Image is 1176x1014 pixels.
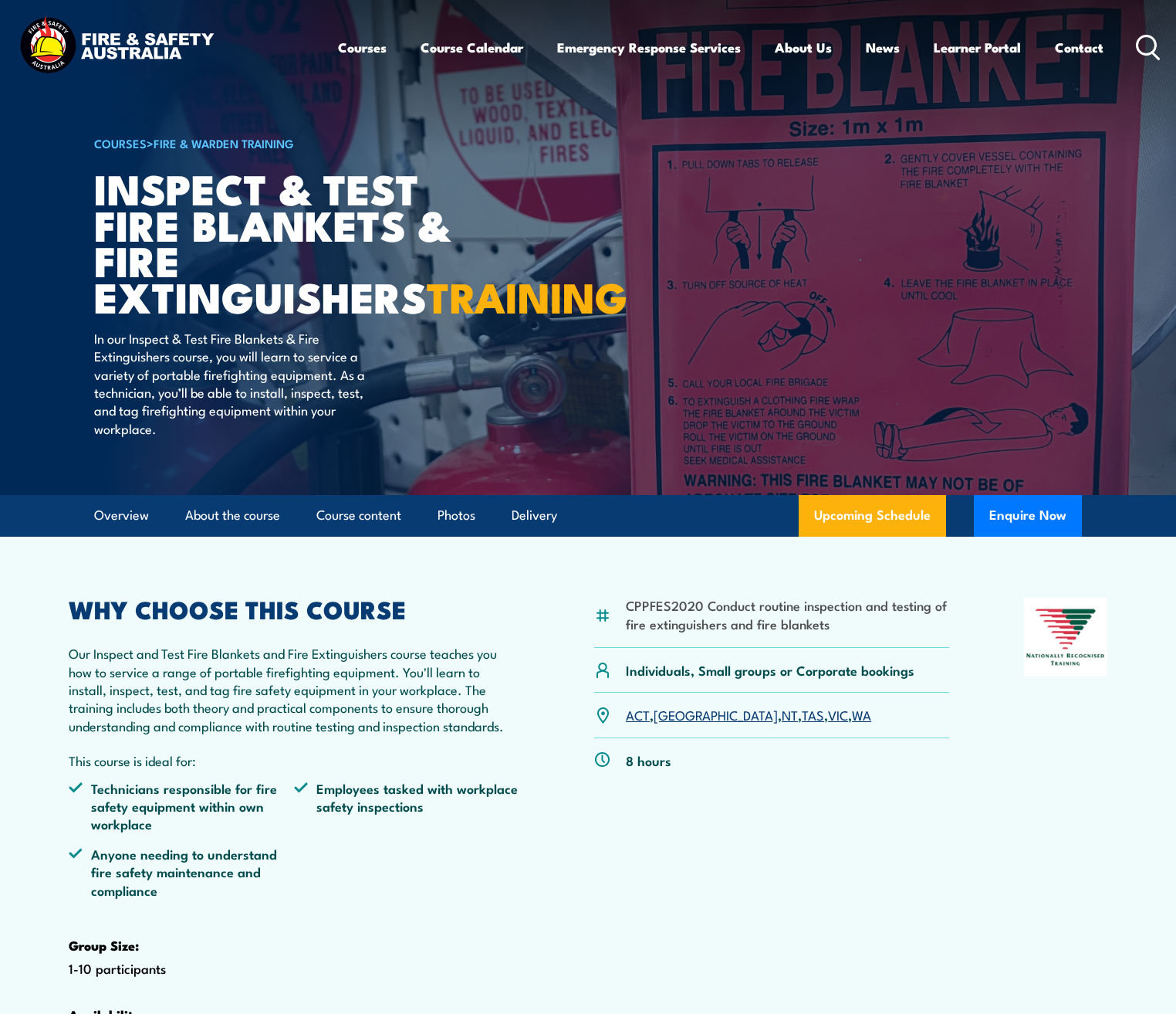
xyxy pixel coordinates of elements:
a: COURSES [94,134,147,151]
p: Individuals, Small groups or Corporate bookings [626,661,914,679]
strong: Group Size: [69,935,139,955]
a: Course Calendar [421,27,523,68]
a: VIC [828,705,848,724]
p: Our Inspect and Test Fire Blankets and Fire Extinguishers course teaches you how to service a ran... [69,644,519,734]
p: In our Inspect & Test Fire Blankets & Fire Extinguishers course, you will learn to service a vari... [94,329,376,437]
li: CPPFES2020 Conduct routine inspection and testing of fire extinguishers and fire blankets [626,596,949,632]
p: 8 hours [626,751,671,769]
a: Courses [338,27,387,68]
a: [GEOGRAPHIC_DATA] [654,705,778,724]
li: Employees tasked with workplace safety inspections [294,779,519,833]
p: , , , , , [626,706,871,724]
a: Upcoming Schedule [799,495,946,537]
p: This course is ideal for: [69,751,519,769]
a: Emergency Response Services [557,27,741,68]
a: Fire & Warden Training [154,134,294,151]
img: Nationally Recognised Training logo. [1024,598,1107,677]
li: Anyone needing to understand fire safety maintenance and compliance [69,845,294,899]
h6: > [94,134,475,152]
li: Technicians responsible for fire safety equipment within own workplace [69,779,294,833]
a: Learner Portal [934,27,1021,68]
a: TAS [802,705,824,724]
button: Enquire Now [974,495,1082,537]
h1: Inspect & Test Fire Blankets & Fire Extinguishers [94,170,475,314]
a: About the course [185,495,280,536]
a: Contact [1055,27,1103,68]
a: ACT [626,705,650,724]
a: News [866,27,900,68]
h2: WHY CHOOSE THIS COURSE [69,598,519,619]
a: NT [782,705,798,724]
a: About Us [775,27,832,68]
a: Course content [316,495,401,536]
strong: TRAINING [427,263,627,327]
a: WA [852,705,871,724]
a: Overview [94,495,149,536]
a: Delivery [512,495,557,536]
a: Photos [438,495,475,536]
